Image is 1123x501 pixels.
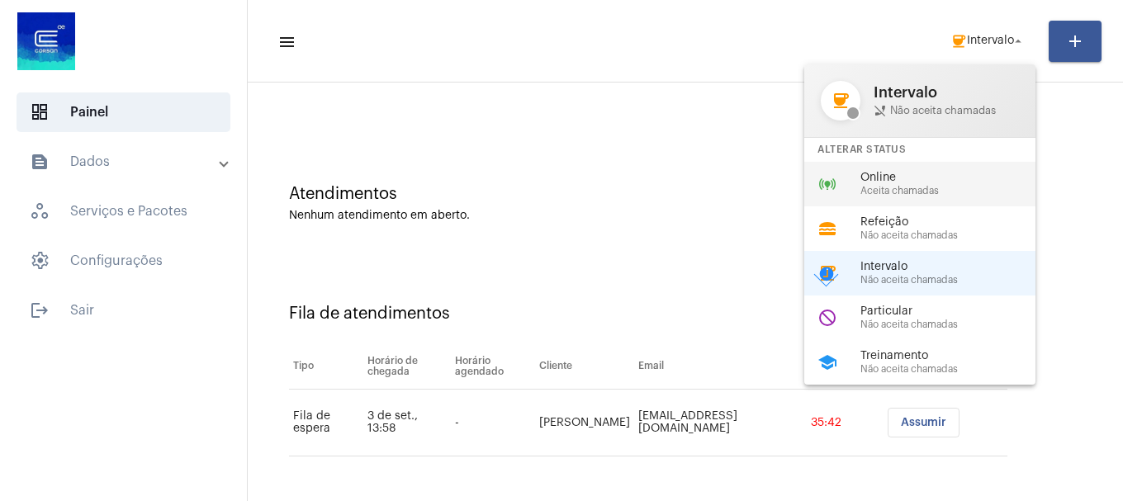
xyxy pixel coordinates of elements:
[804,138,1035,162] div: Alterar Status
[817,219,837,239] mat-icon: lunch_dining
[817,308,837,328] mat-icon: do_not_disturb
[860,319,1049,330] span: Não aceita chamadas
[860,261,1049,273] span: Intervalo
[874,104,1019,117] span: Não aceita chamadas
[814,262,839,287] mat-icon: check_circle
[860,216,1049,229] span: Refeição
[817,174,837,194] mat-icon: online_prediction
[860,172,1049,184] span: Online
[874,84,1019,101] span: Intervalo
[860,350,1049,362] span: Treinamento
[860,230,1049,241] span: Não aceita chamadas
[860,364,1049,375] span: Não aceita chamadas
[874,104,887,117] mat-icon: phone_disabled
[860,275,1049,286] span: Não aceita chamadas
[821,81,860,121] mat-icon: coffee
[817,263,837,283] mat-icon: coffee
[817,352,837,372] mat-icon: school
[860,186,1049,196] span: Aceita chamadas
[860,305,1049,318] span: Particular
